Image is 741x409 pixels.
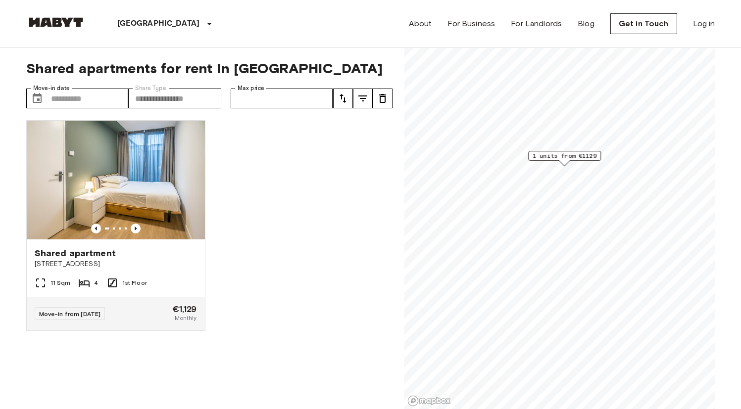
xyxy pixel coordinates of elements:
span: Shared apartment [35,247,116,259]
a: About [409,18,432,30]
a: Blog [578,18,594,30]
button: tune [333,89,353,108]
span: 1 units from €1129 [533,151,596,160]
span: Move-in from [DATE] [39,310,101,318]
a: For Landlords [511,18,562,30]
a: Log in [693,18,715,30]
span: €1,129 [172,305,197,314]
label: Share Type [135,84,166,92]
button: Previous image [91,224,101,233]
a: For Business [447,18,495,30]
span: Monthly [175,314,197,322]
img: Marketing picture of unit NL-05-68-009-02Q [27,121,205,239]
img: Habyt [26,17,86,27]
span: 1st Floor [122,278,147,287]
span: Shared apartments for rent in [GEOGRAPHIC_DATA] [26,60,393,77]
a: Get in Touch [610,13,677,34]
p: [GEOGRAPHIC_DATA] [117,18,200,30]
button: Choose date [27,89,47,108]
button: Previous image [131,224,141,233]
div: Map marker [528,151,601,166]
span: 11 Sqm [50,278,71,287]
span: 4 [94,278,98,287]
button: tune [353,89,373,108]
a: Mapbox logo [407,395,451,407]
label: Max price [238,84,264,92]
label: Move-in date [33,84,70,92]
span: [STREET_ADDRESS] [35,259,197,269]
button: tune [373,89,393,108]
a: Marketing picture of unit NL-05-68-009-02QPrevious imagePrevious imageShared apartment[STREET_ADD... [26,120,205,331]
